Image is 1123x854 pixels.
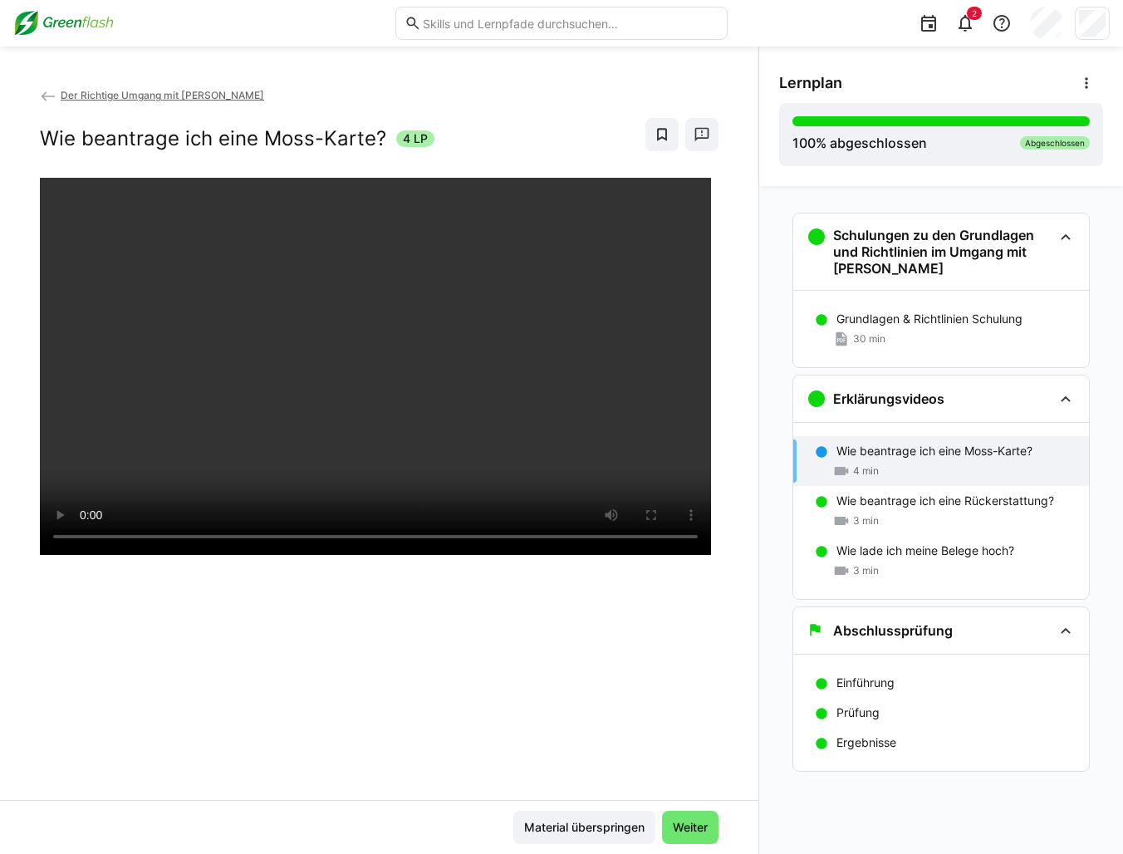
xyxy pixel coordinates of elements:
p: Einführung [836,675,895,691]
span: Der Richtige Umgang mit [PERSON_NAME] [61,89,264,101]
div: Abgeschlossen [1020,136,1090,150]
p: Wie beantrage ich eine Rückerstattung? [836,493,1054,509]
p: Wie beantrage ich eine Moss-Karte? [836,443,1032,459]
p: Prüfung [836,704,880,721]
span: 30 min [853,332,885,346]
button: Material überspringen [513,811,655,844]
span: 3 min [853,514,879,528]
button: Weiter [662,811,718,844]
p: Grundlagen & Richtlinien Schulung [836,311,1022,327]
a: Der Richtige Umgang mit [PERSON_NAME] [40,89,264,101]
span: 100 [792,135,816,151]
div: % abgeschlossen [792,133,927,153]
span: 2 [972,8,977,18]
span: Weiter [670,819,710,836]
h2: Wie beantrage ich eine Moss-Karte? [40,126,386,151]
span: 4 min [853,464,879,478]
h3: Schulungen zu den Grundlagen und Richtlinien im Umgang mit [PERSON_NAME] [833,227,1052,277]
input: Skills und Lernpfade durchsuchen… [421,16,718,31]
h3: Erklärungsvideos [833,390,944,407]
span: 3 min [853,564,879,577]
p: Ergebnisse [836,734,896,751]
span: Material überspringen [522,819,647,836]
p: Wie lade ich meine Belege hoch? [836,542,1014,559]
span: 4 LP [403,130,428,147]
span: Lernplan [779,74,842,92]
h3: Abschlussprüfung [833,622,953,639]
